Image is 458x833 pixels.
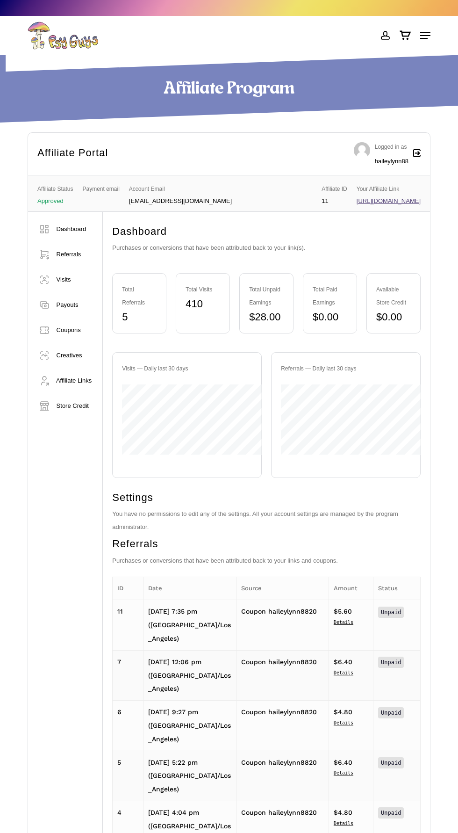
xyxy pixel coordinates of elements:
[122,362,252,375] div: Visits — Daily last 30 days
[420,31,430,40] a: Navigation Menu
[186,297,220,311] div: 410
[354,142,370,159] img: Avatar photo
[57,301,79,308] span: Payouts
[112,490,421,506] h2: Settings
[113,600,143,650] td: 11
[56,377,92,384] span: Affiliate Links
[33,217,98,242] a: Dashboard
[122,283,157,309] div: Total Referrals
[236,600,329,650] td: Coupon haileylynn8820
[28,22,99,50] img: PsyGuys
[33,267,98,292] a: Visits
[357,182,421,196] span: Your Affiliate Link
[113,650,143,700] td: 7
[129,198,232,204] p: [EMAIL_ADDRESS][DOMAIN_NAME]
[28,79,430,100] h1: Affiliate Program
[249,311,255,323] span: $
[334,658,338,666] span: $
[376,311,402,323] bdi: 0.00
[334,608,338,615] span: $
[143,701,236,751] td: [DATE] 9:27 pm ([GEOGRAPHIC_DATA]/Los_Angeles)
[112,536,421,552] h2: Referrals
[57,326,81,333] span: Coupons
[378,585,398,592] span: Status
[281,362,411,375] div: Referrals — Daily last 30 days
[33,393,98,419] a: Store Credit
[236,701,329,751] td: Coupon haileylynn8820
[249,311,280,323] bdi: 28.00
[357,197,421,204] a: [URL][DOMAIN_NAME]
[322,198,347,204] p: 11
[334,759,338,766] span: $
[33,318,98,343] a: Coupons
[334,585,358,592] span: Amount
[117,585,123,592] span: ID
[112,507,421,534] p: You have no permissions to edit any of the settings. All your account settings are managed by the...
[236,650,329,700] td: Coupon haileylynn8820
[322,182,347,196] span: Affiliate ID
[249,283,284,309] div: Total Unpaid Earnings
[334,608,352,615] bdi: 5.60
[37,198,73,204] p: Approved
[313,311,318,323] span: $
[57,402,89,409] span: Store Credit
[57,225,86,232] span: Dashboard
[148,585,162,592] span: Date
[313,283,347,309] div: Total Paid Earnings
[334,719,368,727] a: Details
[236,751,329,801] td: Coupon haileylynn8820
[143,751,236,801] td: [DATE] 5:22 pm ([GEOGRAPHIC_DATA]/Los_Angeles)
[112,554,421,577] p: Purchases or conversions that have been attributed back to your links and coupons.
[381,710,401,716] span: Unpaid
[313,311,338,323] bdi: 0.00
[375,144,407,150] span: Logged in as
[33,368,98,393] a: Affiliate Links
[57,276,71,283] span: Visits
[186,283,220,296] div: Total Visits
[334,759,352,766] bdi: 6.40
[113,751,143,801] td: 5
[334,658,352,666] bdi: 6.40
[33,292,98,318] a: Payouts
[381,760,401,766] span: Unpaid
[33,242,98,267] a: Referrals
[334,618,368,627] a: Details
[37,145,108,161] h2: Affiliate Portal
[375,155,408,168] div: haileylynn88
[334,708,352,716] bdi: 4.80
[334,769,368,777] a: Details
[376,311,382,323] span: $
[143,650,236,700] td: [DATE] 12:06 pm ([GEOGRAPHIC_DATA]/Los_Angeles)
[381,810,401,816] span: Unpaid
[381,659,401,666] span: Unpaid
[112,241,421,264] p: Purchases or conversions that have been attributed back to your link(s).
[37,182,73,196] span: Affiliate Status
[334,708,338,716] span: $
[57,352,82,359] span: Creatives
[122,311,157,324] div: 5
[82,182,119,196] span: Payment email
[334,819,368,828] a: Details
[381,609,401,616] span: Unpaid
[33,343,98,368] a: Creatives
[241,585,262,592] span: Source
[113,701,143,751] td: 6
[334,669,368,677] a: Details
[334,809,352,816] bdi: 4.80
[143,600,236,650] td: [DATE] 7:35 pm ([GEOGRAPHIC_DATA]/Los_Angeles)
[334,809,338,816] span: $
[394,22,415,50] a: Cart
[129,182,232,196] span: Account Email
[112,224,421,239] h2: Dashboard
[376,283,411,309] div: Available Store Credit
[57,251,81,258] span: Referrals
